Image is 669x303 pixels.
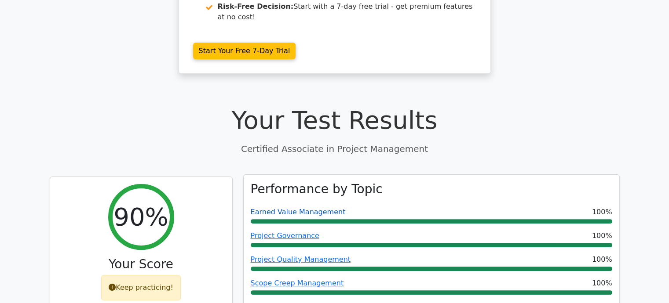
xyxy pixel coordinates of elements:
a: Start Your Free 7-Day Trial [193,43,296,59]
a: Project Quality Management [251,255,351,263]
h3: Your Score [57,257,225,272]
a: Scope Creep Management [251,279,344,287]
span: 100% [592,278,612,289]
h1: Your Test Results [50,105,620,135]
span: 100% [592,231,612,241]
a: Project Governance [251,231,319,240]
span: 100% [592,254,612,265]
h2: 90% [113,202,168,231]
a: Earned Value Management [251,208,346,216]
span: 100% [592,207,612,217]
h3: Performance by Topic [251,182,383,197]
p: Certified Associate in Project Management [50,142,620,155]
div: Keep practicing! [101,275,181,300]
